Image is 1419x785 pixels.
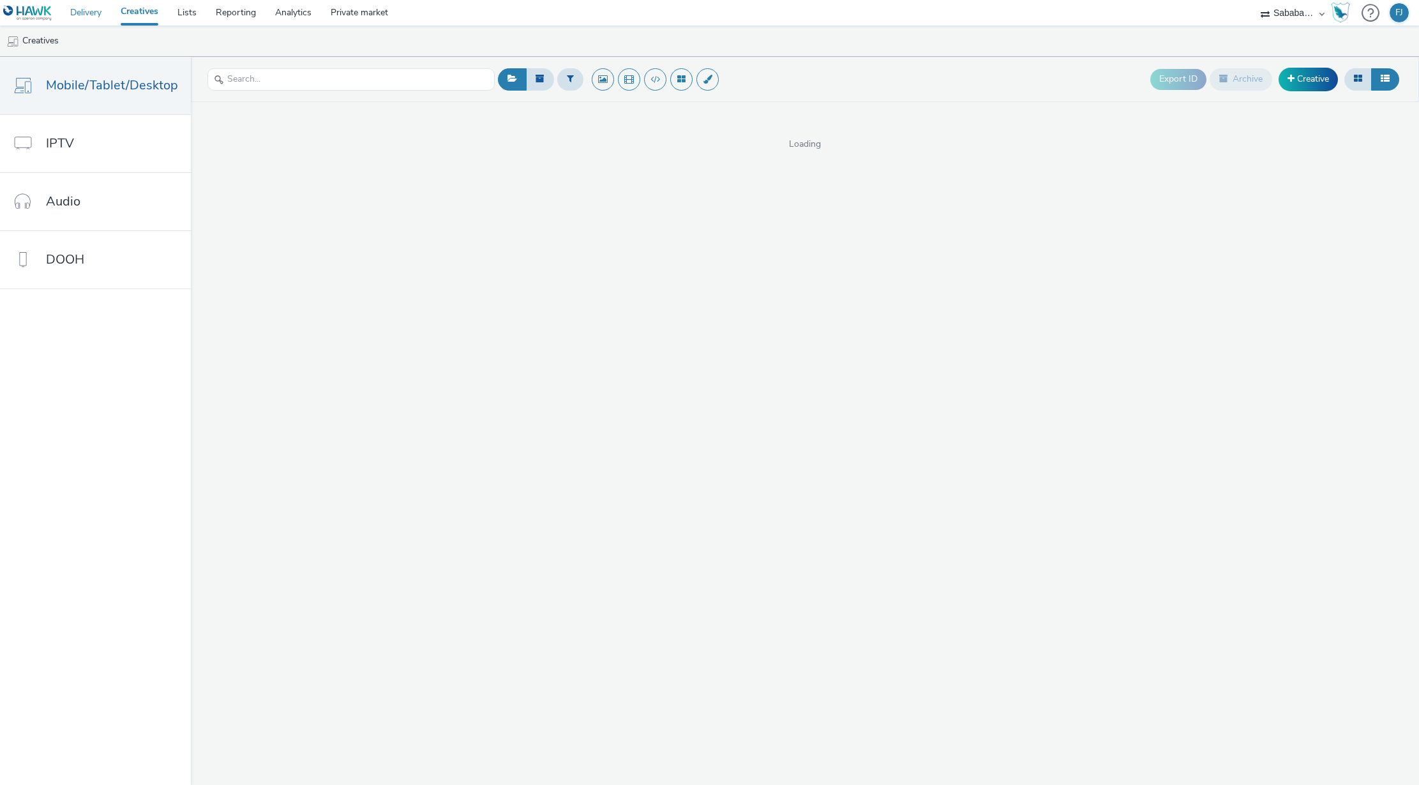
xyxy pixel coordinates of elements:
[6,35,19,48] img: mobile
[46,134,74,153] span: IPTV
[1395,3,1403,22] div: FJ
[191,138,1419,151] span: Loading
[46,250,84,269] span: DOOH
[1150,69,1206,89] button: Export ID
[1279,68,1338,91] a: Creative
[46,76,178,94] span: Mobile/Tablet/Desktop
[46,192,80,211] span: Audio
[1210,68,1272,90] button: Archive
[1331,3,1350,23] img: Hawk Academy
[1331,3,1355,23] a: Hawk Academy
[1344,68,1372,90] button: Grid
[207,68,495,91] input: Search...
[3,5,52,21] img: undefined Logo
[1371,68,1399,90] button: Table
